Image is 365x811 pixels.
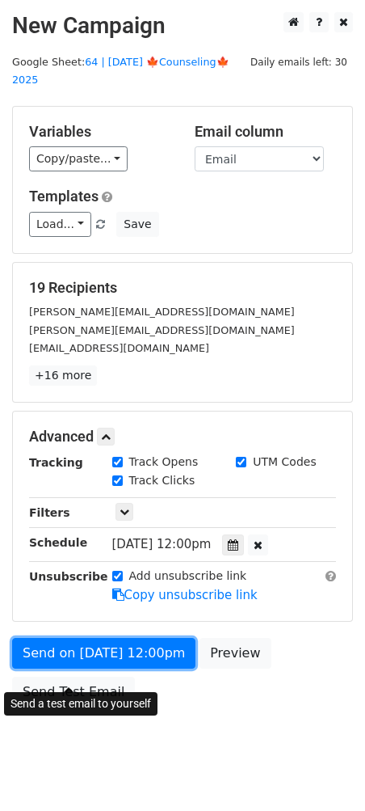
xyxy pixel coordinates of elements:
[29,342,209,354] small: [EMAIL_ADDRESS][DOMAIN_NAME]
[129,472,195,489] label: Track Clicks
[29,570,108,583] strong: Unsubscribe
[116,212,158,237] button: Save
[245,53,353,71] span: Daily emails left: 30
[29,279,336,297] h5: 19 Recipients
[29,324,295,336] small: [PERSON_NAME][EMAIL_ADDRESS][DOMAIN_NAME]
[29,306,295,318] small: [PERSON_NAME][EMAIL_ADDRESS][DOMAIN_NAME]
[29,428,336,446] h5: Advanced
[29,456,83,469] strong: Tracking
[29,536,87,549] strong: Schedule
[12,638,195,669] a: Send on [DATE] 12:00pm
[29,365,97,386] a: +16 more
[195,123,336,141] h5: Email column
[29,212,91,237] a: Load...
[29,146,128,171] a: Copy/paste...
[129,568,247,585] label: Add unsubscribe link
[253,454,316,471] label: UTM Codes
[129,454,199,471] label: Track Opens
[112,537,212,551] span: [DATE] 12:00pm
[29,123,170,141] h5: Variables
[12,677,135,708] a: Send Test Email
[29,188,99,205] a: Templates
[199,638,271,669] a: Preview
[12,12,353,40] h2: New Campaign
[29,506,70,519] strong: Filters
[112,588,258,602] a: Copy unsubscribe link
[12,56,229,87] a: 64 | [DATE] 🍁Counseling🍁 2025
[12,56,229,87] small: Google Sheet:
[245,56,353,68] a: Daily emails left: 30
[4,692,157,716] div: Send a test email to yourself
[284,733,365,811] iframe: Chat Widget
